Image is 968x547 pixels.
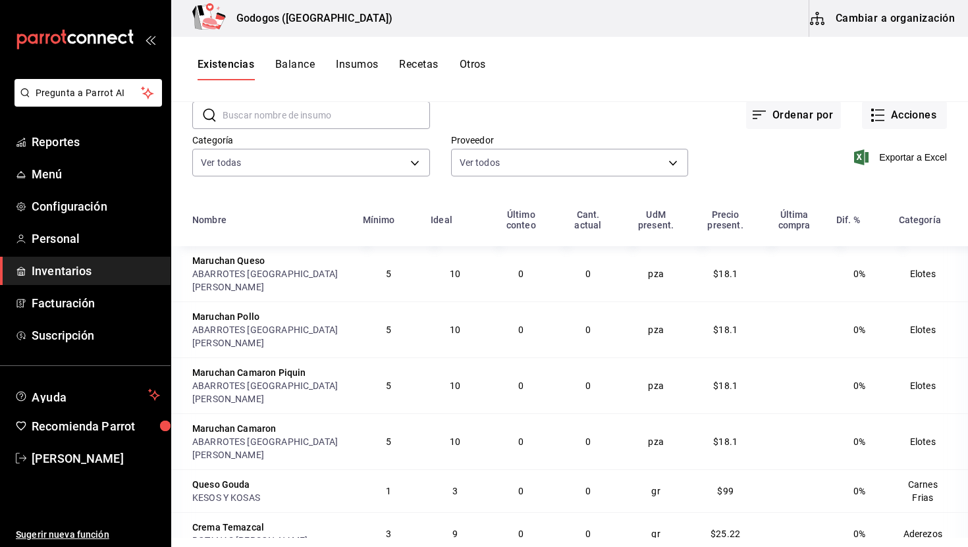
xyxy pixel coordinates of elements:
div: Maruchan Pollo [192,310,259,323]
span: Suscripción [32,326,160,344]
td: pza [621,357,691,413]
div: Cant. actual [562,209,613,230]
div: Ideal [431,215,452,225]
div: Último conteo [495,209,547,230]
span: 0 [518,380,524,391]
span: Pregunta a Parrot AI [36,86,142,100]
span: 0% [853,436,865,447]
input: Buscar nombre de insumo [223,102,430,128]
td: Elotes [891,246,968,301]
div: ABARROTES [GEOGRAPHIC_DATA][PERSON_NAME] [192,323,347,350]
button: Ordenar por [746,101,841,129]
div: Última compra [768,209,820,230]
span: 0% [853,380,865,391]
span: Facturación [32,294,160,312]
span: 0 [585,529,591,539]
span: $18.1 [713,436,738,447]
button: Insumos [336,58,378,80]
span: Menú [32,165,160,183]
span: 0 [518,269,524,279]
span: 10 [450,380,460,391]
span: 5 [386,436,391,447]
span: $18.1 [713,325,738,335]
span: 10 [450,269,460,279]
span: 0% [853,325,865,335]
div: ABARROTES [GEOGRAPHIC_DATA][PERSON_NAME] [192,267,347,294]
div: Mínimo [363,215,395,225]
span: 5 [386,380,391,391]
div: KESOS Y KOSAS [192,491,347,504]
span: Reportes [32,133,160,151]
span: 0 [585,436,591,447]
div: Precio present. [699,209,752,230]
span: 10 [450,436,460,447]
span: 0 [585,486,591,496]
h3: Godogos ([GEOGRAPHIC_DATA]) [226,11,393,26]
div: ABARROTES [GEOGRAPHIC_DATA][PERSON_NAME] [192,435,347,461]
span: 5 [386,269,391,279]
button: Balance [275,58,315,80]
span: Personal [32,230,160,247]
div: Categoría [899,215,941,225]
span: 0% [853,529,865,539]
span: 0 [585,325,591,335]
span: Recomienda Parrot [32,417,160,435]
span: 1 [386,486,391,496]
span: 0% [853,269,865,279]
span: 3 [452,486,458,496]
button: Pregunta a Parrot AI [14,79,162,107]
span: Configuración [32,197,160,215]
td: Carnes Frias [891,469,968,512]
div: Nombre [192,215,227,225]
td: gr [621,469,691,512]
td: pza [621,413,691,469]
div: Crema Temazcal [192,521,264,534]
span: Ver todas [201,156,241,169]
td: pza [621,301,691,357]
span: 9 [452,529,458,539]
button: Exportar a Excel [857,149,947,165]
span: $18.1 [713,380,738,391]
span: Ayuda [32,387,143,403]
div: Queso Gouda [192,478,250,491]
span: $18.1 [713,269,738,279]
div: ABARROTES [GEOGRAPHIC_DATA][PERSON_NAME] [192,379,347,405]
div: Maruchan Camaron Piquin [192,366,306,379]
div: Maruchan Camaron [192,422,276,435]
td: Elotes [891,413,968,469]
span: Inventarios [32,262,160,280]
span: 0 [518,325,524,335]
span: 10 [450,325,460,335]
label: Categoría [192,136,430,145]
button: open_drawer_menu [145,34,155,45]
span: 0 [518,529,524,539]
div: UdM present. [629,209,683,230]
div: navigation tabs [198,58,486,80]
button: Otros [460,58,486,80]
label: Proveedor [451,136,689,145]
td: Elotes [891,301,968,357]
span: Ver todos [460,156,500,169]
div: Dif. % [836,215,860,225]
span: 0 [585,380,591,391]
span: 0 [585,269,591,279]
span: 5 [386,325,391,335]
button: Existencias [198,58,254,80]
div: BOTANAS [PERSON_NAME] [192,534,347,547]
span: 0 [518,486,524,496]
span: 3 [386,529,391,539]
td: pza [621,246,691,301]
span: 0% [853,486,865,496]
a: Pregunta a Parrot AI [9,95,162,109]
span: $25.22 [711,529,740,539]
span: Sugerir nueva función [16,528,160,542]
button: Recetas [399,58,438,80]
span: 0 [518,436,524,447]
div: Maruchan Queso [192,254,265,267]
span: [PERSON_NAME] [32,450,160,467]
td: Elotes [891,357,968,413]
button: Acciones [862,101,947,129]
span: $99 [717,486,733,496]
